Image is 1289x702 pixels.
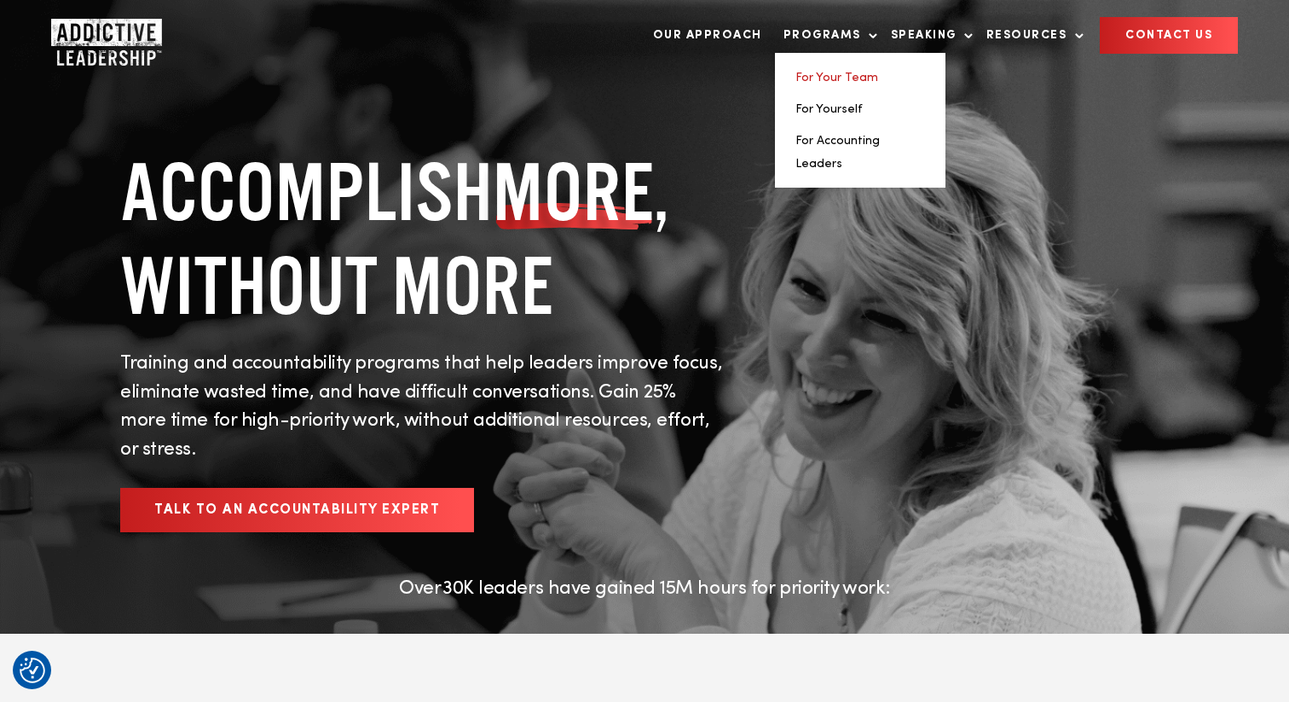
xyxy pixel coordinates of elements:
[795,135,880,170] a: For Accounting Leaders
[51,19,153,53] a: Home
[978,18,1084,53] a: Resources
[795,72,878,84] a: For Your Team
[120,488,474,532] a: Talk to an Accountability Expert
[120,350,725,464] p: Training and accountability programs that help leaders improve focus, eliminate wasted time, and ...
[493,145,654,239] span: MORE
[120,145,725,333] h1: ACCOMPLISH , WITHOUT MORE
[1100,17,1238,54] a: CONTACT US
[795,103,863,115] a: For Yourself
[644,18,771,53] a: Our Approach
[20,658,45,683] img: Revisit consent button
[20,658,45,683] button: Consent Preferences
[775,18,878,53] a: Programs
[882,18,974,53] a: Speaking
[154,503,440,517] span: Talk to an Accountability Expert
